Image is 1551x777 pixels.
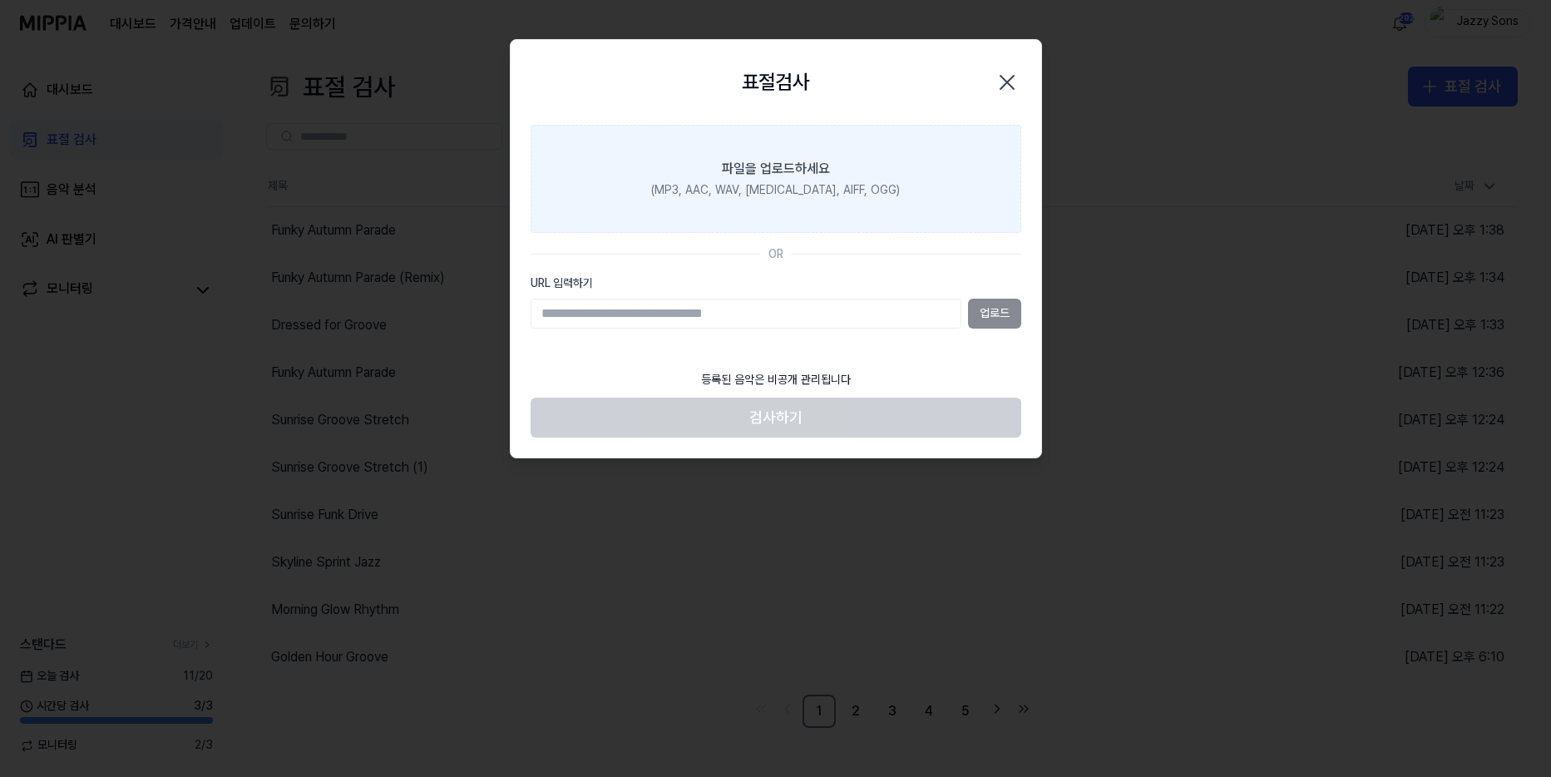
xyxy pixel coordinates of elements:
[691,362,861,398] div: 등록된 음악은 비공개 관리됩니다
[742,67,810,98] h2: 표절검사
[651,182,900,199] div: (MP3, AAC, WAV, [MEDICAL_DATA], AIFF, OGG)
[722,159,830,179] div: 파일을 업로드하세요
[768,246,783,263] div: OR
[531,275,1021,292] label: URL 입력하기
